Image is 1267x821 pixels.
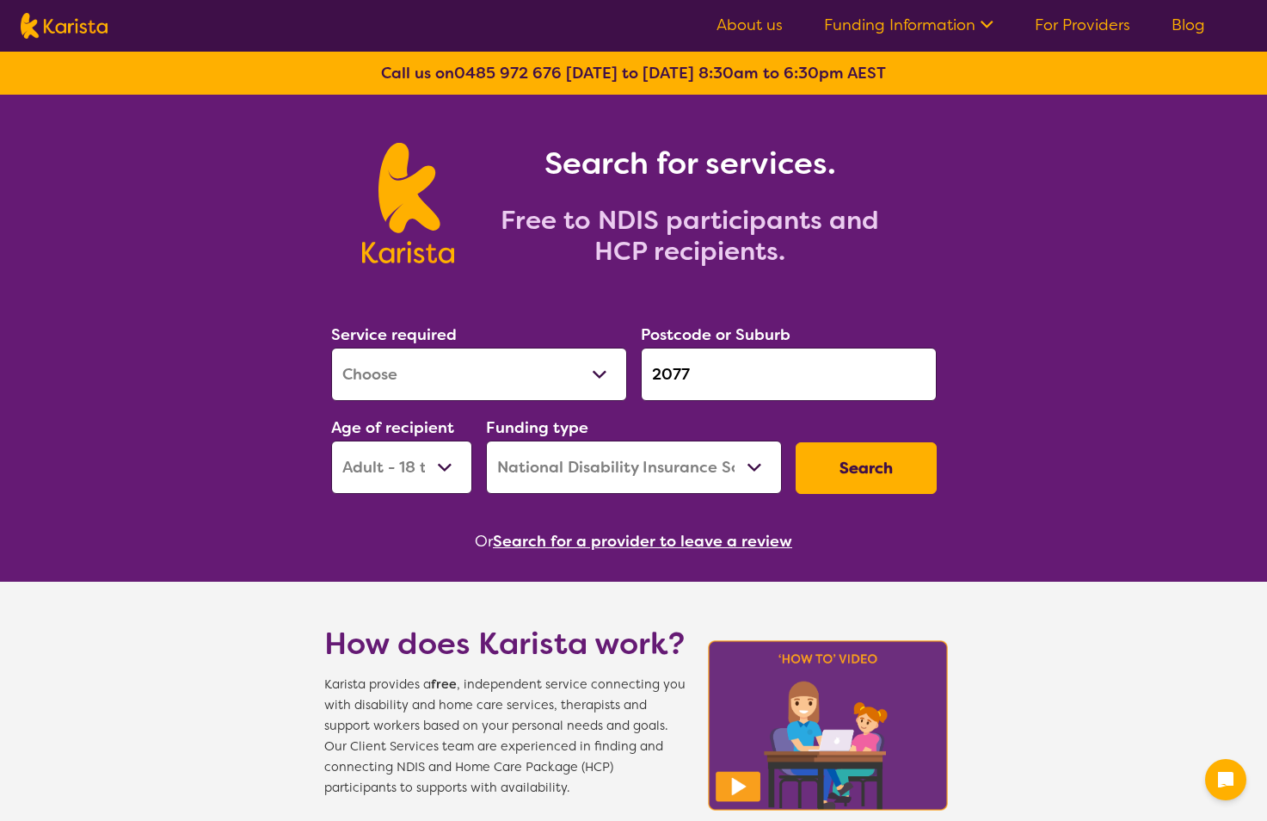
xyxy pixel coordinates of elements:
input: Type [641,348,937,401]
label: Funding type [486,417,588,438]
b: Call us on [DATE] to [DATE] 8:30am to 6:30pm AEST [381,63,886,83]
label: Age of recipient [331,417,454,438]
a: About us [717,15,783,35]
img: Karista video [703,635,954,816]
h1: How does Karista work? [324,623,686,664]
label: Postcode or Suburb [641,324,790,345]
span: Karista provides a , independent service connecting you with disability and home care services, t... [324,675,686,799]
a: Funding Information [824,15,993,35]
h1: Search for services. [475,143,905,184]
h2: Free to NDIS participants and HCP recipients. [475,205,905,267]
a: For Providers [1035,15,1130,35]
b: free [431,676,457,693]
a: Blog [1172,15,1205,35]
button: Search [796,442,937,494]
span: Or [475,528,493,554]
a: 0485 972 676 [454,63,562,83]
label: Service required [331,324,457,345]
button: Search for a provider to leave a review [493,528,792,554]
img: Karista logo [21,13,108,39]
img: Karista logo [362,143,454,263]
